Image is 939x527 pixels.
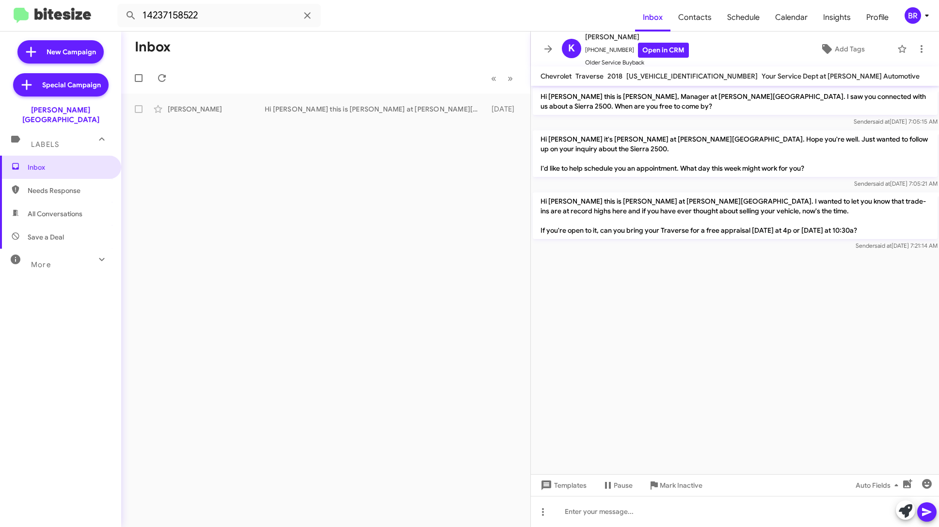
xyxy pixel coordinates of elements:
[31,260,51,269] span: More
[854,180,937,187] span: Sender [DATE] 7:05:21 AM
[28,232,64,242] span: Save a Deal
[767,3,815,32] a: Calendar
[719,3,767,32] a: Schedule
[486,68,519,88] nav: Page navigation example
[626,72,758,80] span: [US_VEHICLE_IDENTIFICATION_NUMBER]
[539,477,587,494] span: Templates
[815,3,859,32] a: Insights
[873,180,890,187] span: said at
[533,192,938,239] p: Hi [PERSON_NAME] this is [PERSON_NAME] at [PERSON_NAME][GEOGRAPHIC_DATA]. I wanted to let you kno...
[607,72,622,80] span: 2018
[486,104,522,114] div: [DATE]
[117,4,321,27] input: Search
[168,104,265,114] div: [PERSON_NAME]
[13,73,109,96] a: Special Campaign
[568,41,575,56] span: K
[28,162,110,172] span: Inbox
[585,58,689,67] span: Older Service Buyback
[585,31,689,43] span: [PERSON_NAME]
[874,242,891,249] span: said at
[670,3,719,32] a: Contacts
[485,68,502,88] button: Previous
[28,209,82,219] span: All Conversations
[491,72,496,84] span: «
[575,72,604,80] span: Traverse
[594,477,640,494] button: Pause
[614,477,633,494] span: Pause
[42,80,101,90] span: Special Campaign
[762,72,920,80] span: Your Service Dept at [PERSON_NAME] Automotive
[28,186,110,195] span: Needs Response
[502,68,519,88] button: Next
[853,118,937,125] span: Sender [DATE] 7:05:15 AM
[635,3,670,32] a: Inbox
[855,242,937,249] span: Sender [DATE] 7:21:14 AM
[905,7,921,24] div: BR
[848,477,910,494] button: Auto Fields
[31,140,59,149] span: Labels
[792,40,892,58] button: Add Tags
[533,88,938,115] p: Hi [PERSON_NAME] this is [PERSON_NAME], Manager at [PERSON_NAME][GEOGRAPHIC_DATA]. I saw you conn...
[585,43,689,58] span: [PHONE_NUMBER]
[872,118,889,125] span: said at
[638,43,689,58] a: Open in CRM
[265,104,486,114] div: Hi [PERSON_NAME] this is [PERSON_NAME] at [PERSON_NAME][GEOGRAPHIC_DATA]. I wanted to let you kno...
[541,72,572,80] span: Chevrolet
[17,40,104,64] a: New Campaign
[640,477,710,494] button: Mark Inactive
[135,39,171,55] h1: Inbox
[508,72,513,84] span: »
[660,477,702,494] span: Mark Inactive
[533,130,938,177] p: Hi [PERSON_NAME] it's [PERSON_NAME] at [PERSON_NAME][GEOGRAPHIC_DATA]. Hope you're well. Just wan...
[856,477,902,494] span: Auto Fields
[47,47,96,57] span: New Campaign
[859,3,896,32] a: Profile
[531,477,594,494] button: Templates
[896,7,928,24] button: BR
[835,40,865,58] span: Add Tags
